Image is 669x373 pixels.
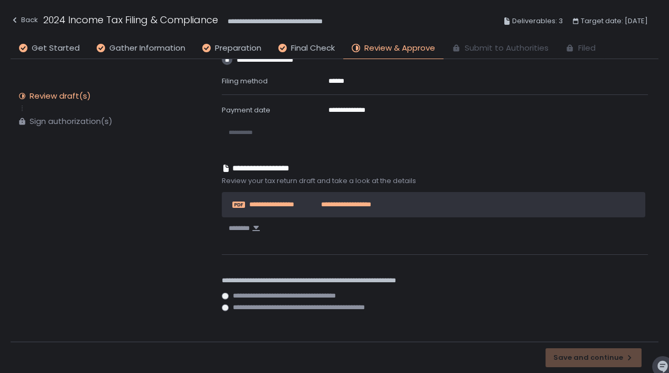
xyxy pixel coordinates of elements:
[222,105,270,115] span: Payment date
[578,42,596,54] span: Filed
[11,14,38,26] div: Back
[109,42,185,54] span: Gather Information
[291,42,335,54] span: Final Check
[364,42,435,54] span: Review & Approve
[43,13,218,27] h1: 2024 Income Tax Filing & Compliance
[465,42,549,54] span: Submit to Authorities
[512,15,563,27] span: Deliverables: 3
[32,42,80,54] span: Get Started
[222,76,268,86] span: Filing method
[581,15,648,27] span: Target date: [DATE]
[222,176,648,186] span: Review your tax return draft and take a look at the details
[30,116,112,127] div: Sign authorization(s)
[11,13,38,30] button: Back
[215,42,261,54] span: Preparation
[30,91,91,101] div: Review draft(s)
